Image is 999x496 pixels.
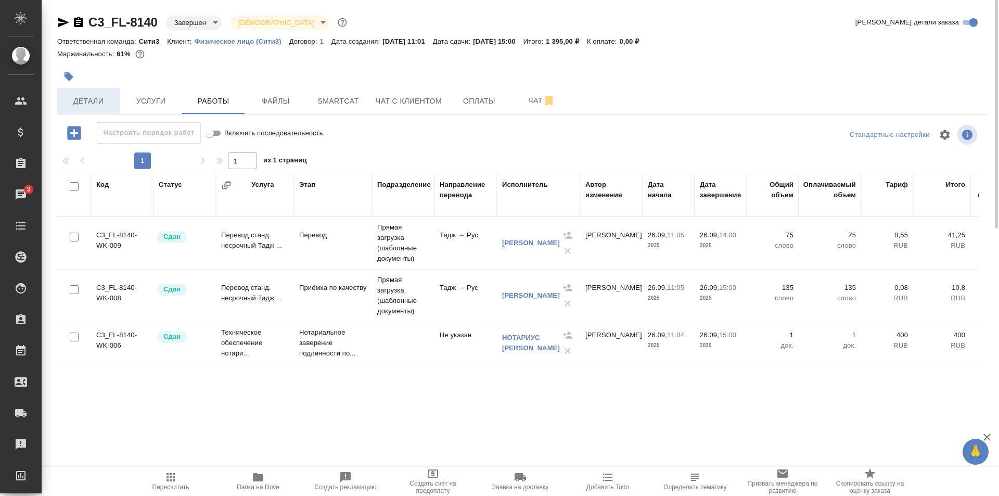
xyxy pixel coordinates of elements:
[57,65,80,88] button: Добавить тэг
[932,122,957,147] span: Настроить таблицу
[918,340,965,351] p: RUB
[159,180,182,190] div: Статус
[57,16,70,29] button: Скопировать ссылку для ЯМессенджера
[804,283,856,293] p: 135
[648,240,689,251] p: 2025
[546,37,587,45] p: 1 395,00 ₽
[156,330,211,344] div: Менеджер проверил работу исполнителя, передает ее на следующий этап
[139,37,168,45] p: Сити3
[804,230,856,240] p: 75
[648,340,689,351] p: 2025
[667,231,684,239] p: 11:05
[866,230,908,240] p: 0,55
[866,330,908,340] p: 400
[57,37,139,45] p: Ответственная команда:
[700,331,719,339] p: 26.09,
[648,331,667,339] p: 26.09,
[502,239,560,247] a: [PERSON_NAME]
[289,37,320,45] p: Договор:
[434,277,497,314] td: Тадж → Рус
[866,283,908,293] p: 0,08
[195,37,289,45] p: Физическое лицо (Сити3)
[866,240,908,251] p: RUB
[91,277,153,314] td: C3_FL-8140-WK-008
[700,293,741,303] p: 2025
[63,95,113,108] span: Детали
[377,180,431,190] div: Подразделение
[313,95,363,108] span: Smartcat
[719,331,736,339] p: 15:00
[957,125,979,145] span: Посмотреть информацию
[319,36,331,45] a: 1
[719,284,736,291] p: 15:00
[96,180,109,190] div: Код
[667,284,684,291] p: 11:05
[700,180,741,200] div: Дата завершения
[171,18,209,27] button: Завершен
[918,283,965,293] p: 10,8
[804,293,856,303] p: слово
[587,37,620,45] p: К оплате:
[163,232,181,242] p: Сдан
[648,180,689,200] div: Дата начала
[188,95,238,108] span: Работы
[855,17,959,28] span: [PERSON_NAME] детали заказа
[299,327,367,359] p: Нотариальное заверение подлинности по...
[263,154,307,169] span: из 1 страниц
[719,231,736,239] p: 14:00
[376,95,442,108] span: Чат с клиентом
[336,16,349,29] button: Доп статусы указывают на важность/срочность заказа
[847,127,932,143] div: split button
[372,270,434,322] td: Прямая загрузка (шаблонные документы)
[804,330,856,340] p: 1
[224,128,323,138] span: Включить последовательность
[648,293,689,303] p: 2025
[57,50,117,58] p: Маржинальность:
[580,225,643,261] td: [PERSON_NAME]
[167,37,194,45] p: Клиент:
[866,293,908,303] p: RUB
[117,50,133,58] p: 61%
[72,16,85,29] button: Скопировать ссылку
[91,225,153,261] td: C3_FL-8140-WK-009
[20,184,36,195] span: 3
[3,182,39,208] a: 3
[918,240,965,251] p: RUB
[648,284,667,291] p: 26.09,
[804,340,856,351] p: док.
[235,18,317,27] button: [DEMOGRAPHIC_DATA]
[434,225,497,261] td: Тадж → Рус
[331,37,382,45] p: Дата создания:
[580,277,643,314] td: [PERSON_NAME]
[866,340,908,351] p: RUB
[299,230,367,240] p: Перевод
[585,180,637,200] div: Автор изменения
[543,95,555,107] svg: Отписаться
[434,325,497,361] td: Не указан
[700,240,741,251] p: 2025
[382,37,433,45] p: [DATE] 11:01
[216,225,294,261] td: Перевод станд. несрочный Тадж ...
[163,284,181,295] p: Сдан
[319,37,331,45] p: 1
[216,277,294,314] td: Перевод станд. несрочный Тадж ...
[156,230,211,244] div: Менеджер проверил работу исполнителя, передает ее на следующий этап
[752,293,793,303] p: слово
[648,231,667,239] p: 26.09,
[700,340,741,351] p: 2025
[166,16,222,30] div: Завершен
[667,331,684,339] p: 11:04
[372,217,434,269] td: Прямая загрузка (шаблонные документы)
[918,230,965,240] p: 41,25
[918,293,965,303] p: RUB
[886,180,908,190] div: Тариф
[454,95,504,108] span: Оплаты
[221,180,232,190] button: Сгруппировать
[752,330,793,340] p: 1
[804,240,856,251] p: слово
[473,37,523,45] p: [DATE] 15:00
[502,291,560,299] a: [PERSON_NAME]
[433,37,473,45] p: Дата сдачи:
[251,180,274,190] div: Услуга
[967,441,984,463] span: 🙏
